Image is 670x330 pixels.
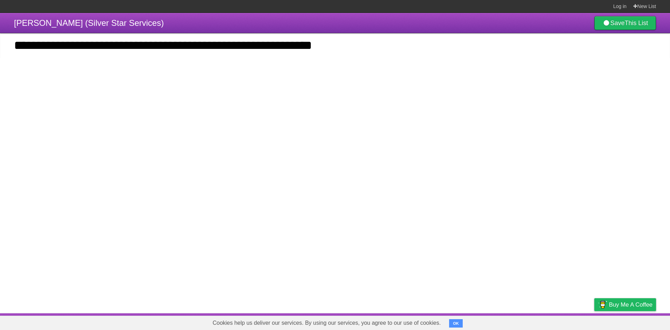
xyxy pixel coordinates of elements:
[524,315,553,328] a: Developers
[561,315,577,328] a: Terms
[501,315,516,328] a: About
[449,319,463,328] button: OK
[585,315,603,328] a: Privacy
[14,18,164,28] span: [PERSON_NAME] (Silver Star Services)
[609,299,653,311] span: Buy me a coffee
[625,20,648,27] b: This List
[594,16,656,30] a: SaveThis List
[206,316,448,330] span: Cookies help us deliver our services. By using our services, you agree to our use of cookies.
[594,298,656,311] a: Buy me a coffee
[612,315,656,328] a: Suggest a feature
[598,299,607,310] img: Buy me a coffee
